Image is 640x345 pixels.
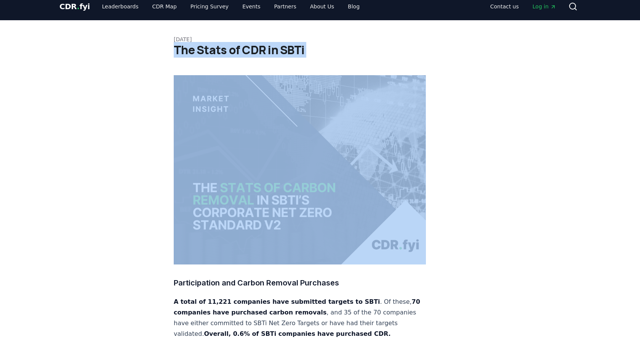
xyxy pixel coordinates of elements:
h3: Participation and Carbon Removal Purchases [174,277,426,289]
p: [DATE] [174,35,466,43]
p: . Of these, , and 35 of the 70 companies have either committed to SBTi Net Zero Targets or have h... [174,297,426,339]
img: blog post image [174,75,426,264]
strong: A total of 11,221 companies have submitted targets to SBTi [174,298,380,305]
a: CDR.fyi [59,1,90,12]
span: . [77,2,80,11]
span: Log in [533,3,556,10]
h1: The Stats of CDR in SBTi [174,43,466,57]
span: CDR fyi [59,2,90,11]
strong: Overall, 0.6% of SBTi companies have purchased CDR. [204,330,390,337]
